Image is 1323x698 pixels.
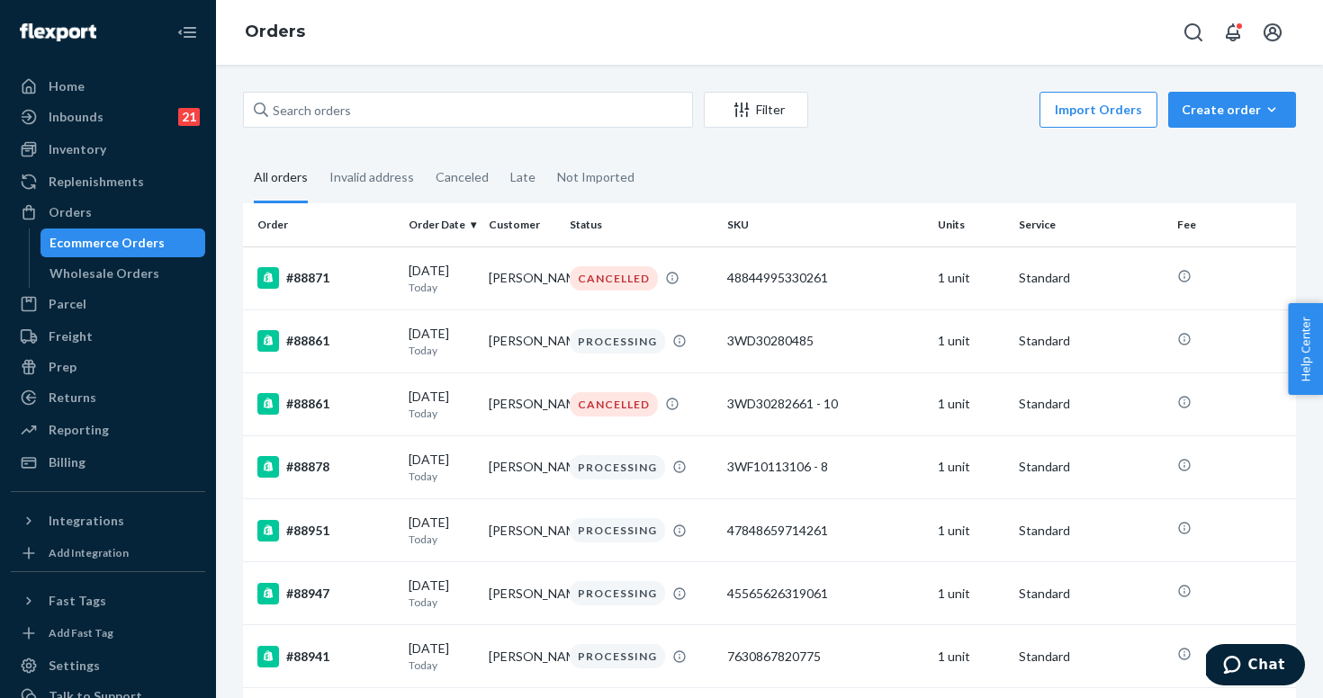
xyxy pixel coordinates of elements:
[11,135,205,164] a: Inventory
[409,658,475,673] p: Today
[436,154,489,201] div: Canceled
[11,622,205,644] a: Add Fast Tag
[727,648,923,666] div: 7630867820775
[49,657,100,675] div: Settings
[49,140,106,158] div: Inventory
[562,203,721,246] th: Status
[11,290,205,318] a: Parcel
[409,451,475,484] div: [DATE]
[409,514,475,547] div: [DATE]
[11,416,205,444] a: Reporting
[1019,522,1163,540] p: Standard
[11,167,205,196] a: Replenishments
[1182,101,1282,119] div: Create order
[1170,203,1296,246] th: Fee
[409,469,475,484] p: Today
[931,309,1012,372] td: 1 unit
[931,625,1012,688] td: 1 unit
[11,586,205,615] button: Fast Tags
[1288,303,1323,395] span: Help Center
[49,358,76,376] div: Prep
[49,327,93,345] div: Freight
[481,309,562,372] td: [PERSON_NAME]
[243,203,401,246] th: Order
[169,14,205,50] button: Close Navigation
[1019,458,1163,476] p: Standard
[49,203,92,221] div: Orders
[481,499,562,562] td: [PERSON_NAME]
[409,343,475,358] p: Today
[1039,92,1157,128] button: Import Orders
[727,522,923,540] div: 47848659714261
[931,203,1012,246] th: Units
[1168,92,1296,128] button: Create order
[11,542,205,564] a: Add Integration
[230,6,319,58] ol: breadcrumbs
[570,644,665,668] div: PROCESSING
[257,583,394,604] div: #88947
[409,640,475,673] div: [DATE]
[931,246,1012,309] td: 1 unit
[178,108,200,126] div: 21
[727,585,923,603] div: 45565626319061
[481,625,562,688] td: [PERSON_NAME]
[11,651,205,680] a: Settings
[49,295,86,313] div: Parcel
[49,389,96,407] div: Returns
[254,154,308,203] div: All orders
[20,23,96,41] img: Flexport logo
[931,562,1012,625] td: 1 unit
[49,512,124,530] div: Integrations
[1019,269,1163,287] p: Standard
[409,595,475,610] p: Today
[727,458,923,476] div: 3WF10113106 - 8
[570,266,658,291] div: CANCELLED
[49,234,165,252] div: Ecommerce Orders
[1019,395,1163,413] p: Standard
[40,259,206,288] a: Wholesale Orders
[11,322,205,351] a: Freight
[49,421,109,439] div: Reporting
[489,217,555,232] div: Customer
[40,228,206,257] a: Ecommerce Orders
[11,448,205,477] a: Billing
[727,395,923,413] div: 3WD30282661 - 10
[931,435,1012,498] td: 1 unit
[49,108,103,126] div: Inbounds
[409,532,475,547] p: Today
[570,329,665,353] div: PROCESSING
[727,332,923,350] div: 3WD30280485
[409,388,475,421] div: [DATE]
[931,499,1012,562] td: 1 unit
[1019,648,1163,666] p: Standard
[705,101,807,119] div: Filter
[727,269,923,287] div: 48844995330261
[49,453,85,471] div: Billing
[257,330,394,352] div: #88861
[49,625,113,640] div: Add Fast Tag
[11,383,205,412] a: Returns
[1206,644,1305,689] iframe: Opens a widget where you can chat to one of our agents
[11,72,205,101] a: Home
[409,280,475,295] p: Today
[1012,203,1170,246] th: Service
[257,646,394,667] div: #88941
[1215,14,1251,50] button: Open notifications
[1175,14,1211,50] button: Open Search Box
[481,372,562,435] td: [PERSON_NAME]
[49,264,159,282] div: Wholesale Orders
[257,520,394,541] div: #88951
[409,325,475,358] div: [DATE]
[409,406,475,421] p: Today
[329,154,414,201] div: Invalid address
[720,203,931,246] th: SKU
[409,577,475,610] div: [DATE]
[1255,14,1291,50] button: Open account menu
[11,103,205,131] a: Inbounds21
[257,267,394,289] div: #88871
[257,393,394,415] div: #88861
[409,262,475,295] div: [DATE]
[11,506,205,535] button: Integrations
[570,455,665,479] div: PROCESSING
[557,154,634,201] div: Not Imported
